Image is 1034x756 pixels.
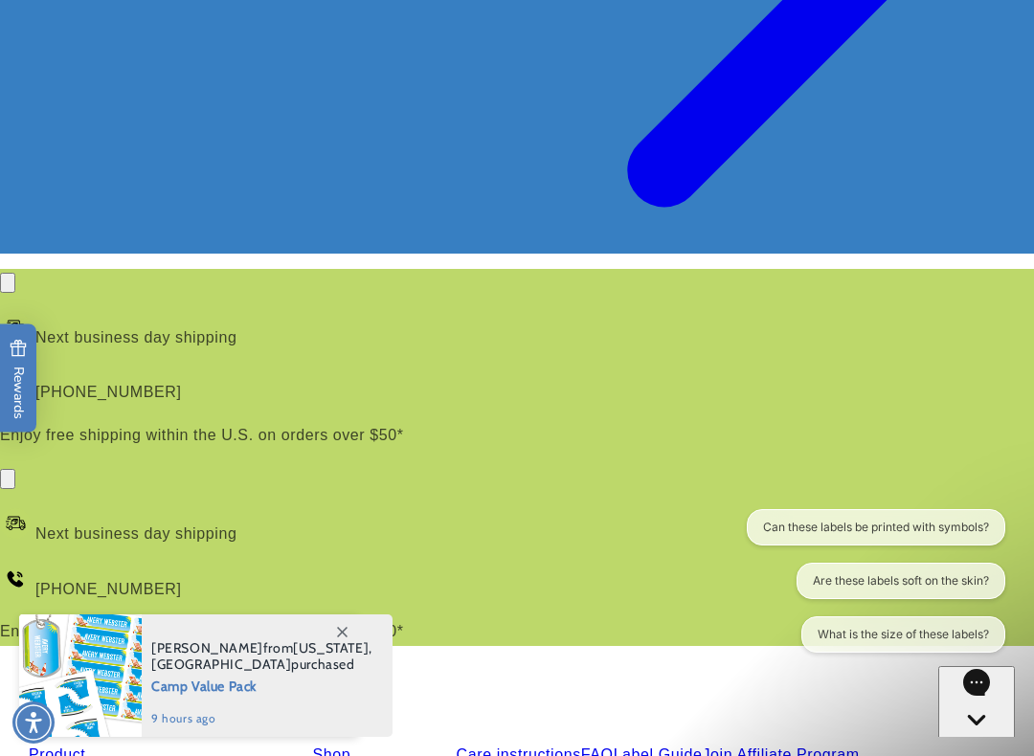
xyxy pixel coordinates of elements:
iframe: Gorgias live chat conversation starters [720,509,1015,670]
span: Next business day shipping [35,329,236,345]
span: Rewards [10,340,28,419]
iframe: Gorgias live chat messenger [938,666,1015,737]
div: Accessibility Menu [12,701,55,744]
span: [PHONE_NUMBER] [35,581,181,597]
span: 9 hours ago [151,710,372,727]
span: from , purchased [151,640,372,673]
span: Next business day shipping [35,525,236,542]
span: [US_STATE] [293,639,369,656]
span: [PHONE_NUMBER] [35,384,181,400]
span: Camp Value Pack [151,673,372,697]
span: [GEOGRAPHIC_DATA] [151,656,291,673]
a: Label Land [29,673,1005,742]
span: [PERSON_NAME] [151,639,263,656]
